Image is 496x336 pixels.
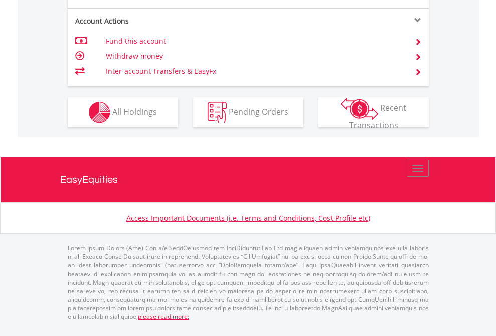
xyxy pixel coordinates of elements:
[60,157,436,202] a: EasyEquities
[106,49,402,64] td: Withdraw money
[138,312,189,321] a: please read more:
[68,244,429,321] p: Lorem Ipsum Dolors (Ame) Con a/e SeddOeiusmod tem InciDiduntut Lab Etd mag aliquaen admin veniamq...
[89,102,110,123] img: holdings-wht.png
[341,98,378,120] img: transactions-zar-wht.png
[208,102,227,123] img: pending_instructions-wht.png
[193,97,303,127] button: Pending Orders
[68,97,178,127] button: All Holdings
[229,106,288,117] span: Pending Orders
[126,213,370,223] a: Access Important Documents (i.e. Terms and Conditions, Cost Profile etc)
[68,16,248,26] div: Account Actions
[112,106,157,117] span: All Holdings
[106,64,402,79] td: Inter-account Transfers & EasyFx
[106,34,402,49] td: Fund this account
[318,97,429,127] button: Recent Transactions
